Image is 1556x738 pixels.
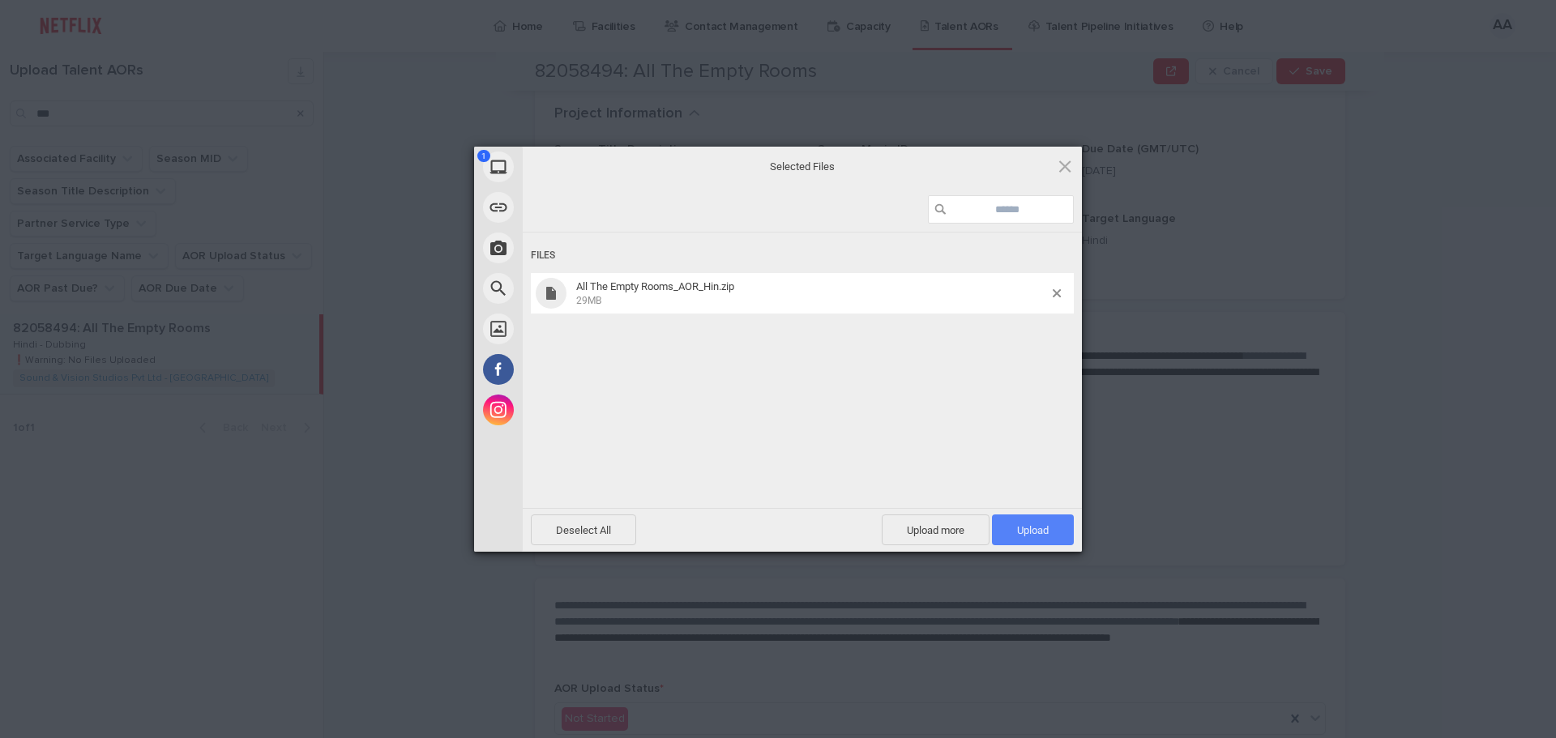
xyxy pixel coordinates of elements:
div: Take Photo [474,228,669,268]
span: Deselect All [531,514,636,545]
span: Upload more [882,514,990,545]
span: Selected Files [640,159,964,173]
div: Web Search [474,268,669,309]
span: All The Empty Rooms_AOR_Hin.zip [576,280,734,292]
span: Upload [992,514,1074,545]
div: Unsplash [474,309,669,349]
div: Link (URL) [474,187,669,228]
div: My Device [474,147,669,187]
span: All The Empty Rooms_AOR_Hin.zip [571,280,1053,307]
span: 29MB [576,295,601,306]
div: Instagram [474,390,669,430]
div: Facebook [474,349,669,390]
div: Files [531,241,1074,271]
span: Click here or hit ESC to close picker [1056,157,1074,175]
span: Upload [1017,524,1049,536]
span: 1 [477,150,490,162]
